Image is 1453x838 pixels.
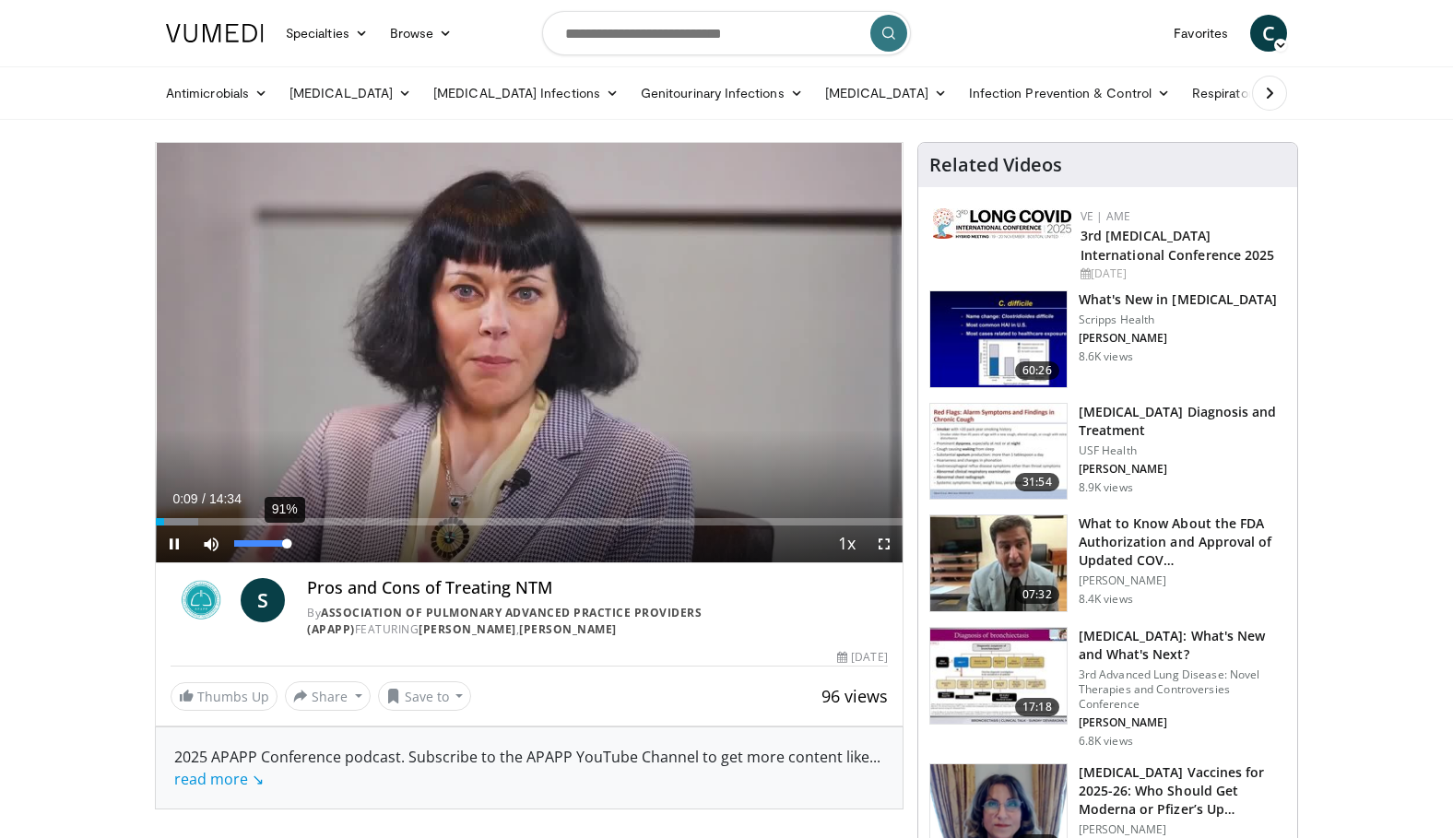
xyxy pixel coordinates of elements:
div: By FEATURING , [307,605,888,638]
p: 6.8K views [1079,734,1133,749]
a: VE | AME [1081,208,1130,224]
button: Fullscreen [866,525,903,562]
a: [MEDICAL_DATA] [278,75,422,112]
span: 14:34 [209,491,242,506]
span: / [202,491,206,506]
p: Scripps Health [1079,313,1278,327]
a: S [241,578,285,622]
img: 8828b190-63b7-4755-985f-be01b6c06460.150x105_q85_crop-smart_upscale.jpg [930,291,1067,387]
a: 3rd [MEDICAL_DATA] International Conference 2025 [1081,227,1275,264]
p: USF Health [1079,443,1286,458]
a: Browse [379,15,464,52]
a: Favorites [1163,15,1239,52]
button: Share [285,681,371,711]
a: Specialties [275,15,379,52]
span: 17:18 [1015,698,1059,716]
img: a1e50555-b2fd-4845-bfdc-3eac51376964.150x105_q85_crop-smart_upscale.jpg [930,515,1067,611]
button: Save to [378,681,472,711]
p: 8.6K views [1079,349,1133,364]
input: Search topics, interventions [542,11,911,55]
button: Playback Rate [829,525,866,562]
div: Progress Bar [156,518,903,525]
button: Pause [156,525,193,562]
span: 07:32 [1015,585,1059,604]
a: C [1250,15,1287,52]
h3: What to Know About the FDA Authorization and Approval of Updated COV… [1079,514,1286,570]
h3: [MEDICAL_DATA] Vaccines for 2025-26: Who Should Get Moderna or Pfizer’s Up… [1079,763,1286,819]
a: Thumbs Up [171,682,278,711]
a: Antimicrobials [155,75,278,112]
a: Respiratory Infections [1181,75,1353,112]
h4: Pros and Cons of Treating NTM [307,578,888,598]
a: [PERSON_NAME] [419,621,516,637]
h4: Related Videos [929,154,1062,176]
h3: What's New in [MEDICAL_DATA] [1079,290,1278,309]
span: 0:09 [172,491,197,506]
a: Genitourinary Infections [630,75,814,112]
h3: [MEDICAL_DATA]: What's New and What's Next? [1079,627,1286,664]
p: [PERSON_NAME] [1079,331,1278,346]
img: a2792a71-925c-4fc2-b8ef-8d1b21aec2f7.png.150x105_q85_autocrop_double_scale_upscale_version-0.2.jpg [933,208,1071,239]
img: 912d4c0c-18df-4adc-aa60-24f51820003e.150x105_q85_crop-smart_upscale.jpg [930,404,1067,500]
a: Infection Prevention & Control [958,75,1181,112]
a: 31:54 [MEDICAL_DATA] Diagnosis and Treatment USF Health [PERSON_NAME] 8.9K views [929,403,1286,501]
span: 96 views [821,685,888,707]
span: 60:26 [1015,361,1059,380]
a: 17:18 [MEDICAL_DATA]: What's New and What's Next? 3rd Advanced Lung Disease: Novel Therapies and ... [929,627,1286,749]
span: 31:54 [1015,473,1059,491]
a: [PERSON_NAME] [519,621,617,637]
a: 60:26 What's New in [MEDICAL_DATA] Scripps Health [PERSON_NAME] 8.6K views [929,290,1286,388]
p: [PERSON_NAME] [1079,822,1286,837]
h3: [MEDICAL_DATA] Diagnosis and Treatment [1079,403,1286,440]
a: [MEDICAL_DATA] [814,75,958,112]
p: 8.9K views [1079,480,1133,495]
p: [PERSON_NAME] [1079,715,1286,730]
span: ... [174,747,880,789]
img: Association of Pulmonary Advanced Practice Providers (APAPP) [171,578,233,622]
p: [PERSON_NAME] [1079,462,1286,477]
div: 2025 APAPP Conference podcast. Subscribe to the APAPP YouTube Channel to get more content like [174,746,884,790]
div: [DATE] [1081,266,1282,282]
p: 3rd Advanced Lung Disease: Novel Therapies and Controversies Conference [1079,667,1286,712]
img: 8723abe7-f9a9-4f6c-9b26-6bd057632cd6.150x105_q85_crop-smart_upscale.jpg [930,628,1067,724]
video-js: Video Player [156,143,903,563]
img: VuMedi Logo [166,24,264,42]
div: [DATE] [837,649,887,666]
a: Association of Pulmonary Advanced Practice Providers (APAPP) [307,605,702,637]
a: [MEDICAL_DATA] Infections [422,75,630,112]
a: read more ↘ [174,769,264,789]
div: Volume Level [234,540,287,547]
p: [PERSON_NAME] [1079,573,1286,588]
a: 07:32 What to Know About the FDA Authorization and Approval of Updated COV… [PERSON_NAME] 8.4K views [929,514,1286,612]
p: 8.4K views [1079,592,1133,607]
button: Mute [193,525,230,562]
